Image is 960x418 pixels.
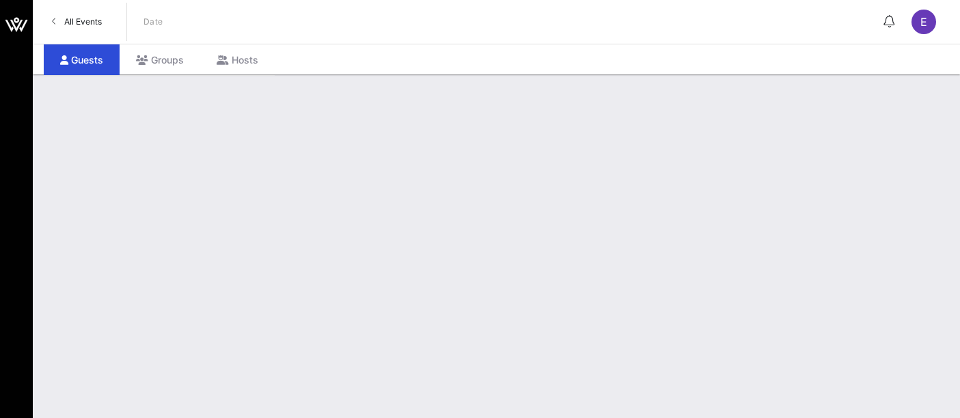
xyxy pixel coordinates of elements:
div: E [911,10,936,34]
a: All Events [44,11,110,33]
div: Guests [44,44,120,75]
span: All Events [64,16,102,27]
p: Date [143,15,163,29]
div: Hosts [200,44,275,75]
div: Groups [120,44,200,75]
span: E [920,15,927,29]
